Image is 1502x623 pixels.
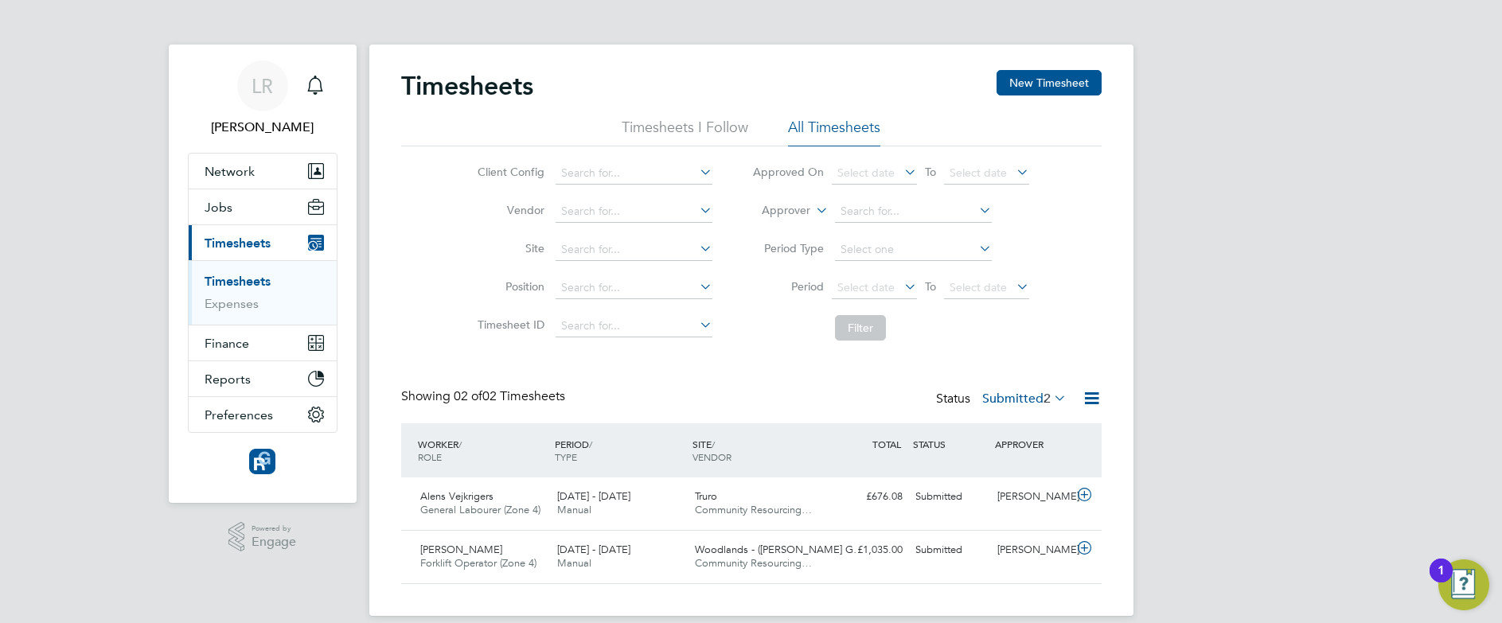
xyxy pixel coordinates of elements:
[557,556,591,570] span: Manual
[189,225,337,260] button: Timesheets
[473,203,544,217] label: Vendor
[692,450,731,463] span: VENDOR
[205,200,232,215] span: Jobs
[557,489,630,503] span: [DATE] - [DATE]
[188,60,337,137] a: LR[PERSON_NAME]
[205,407,273,422] span: Preferences
[205,372,251,387] span: Reports
[189,260,337,325] div: Timesheets
[454,388,482,404] span: 02 of
[835,201,992,223] input: Search for...
[418,450,442,463] span: ROLE
[401,388,568,405] div: Showing
[695,543,864,556] span: Woodlands - ([PERSON_NAME] G…
[249,449,275,474] img: resourcinggroup-logo-retina.png
[622,118,748,146] li: Timesheets I Follow
[556,315,712,337] input: Search for...
[1044,391,1051,407] span: 2
[414,430,552,471] div: WORKER
[556,162,712,185] input: Search for...
[695,556,812,570] span: Community Resourcing…
[557,543,630,556] span: [DATE] - [DATE]
[872,438,901,450] span: TOTAL
[991,430,1074,458] div: APPROVER
[556,239,712,261] input: Search for...
[788,118,880,146] li: All Timesheets
[1438,559,1489,610] button: Open Resource Center, 1 new notification
[695,489,717,503] span: Truro
[420,543,502,556] span: [PERSON_NAME]
[752,279,824,294] label: Period
[982,391,1067,407] label: Submitted
[189,397,337,432] button: Preferences
[920,162,941,182] span: To
[950,280,1007,294] span: Select date
[557,503,591,516] span: Manual
[252,76,273,96] span: LR
[589,438,592,450] span: /
[420,556,536,570] span: Forklift Operator (Zone 4)
[473,279,544,294] label: Position
[950,165,1007,180] span: Select date
[189,361,337,396] button: Reports
[997,70,1102,95] button: New Timesheet
[835,239,992,261] input: Select one
[188,118,337,137] span: Leanne Rayner
[695,503,812,516] span: Community Resourcing…
[420,503,540,516] span: General Labourer (Zone 4)
[228,522,296,552] a: Powered byEngage
[205,296,259,311] a: Expenses
[837,165,895,180] span: Select date
[458,438,462,450] span: /
[837,280,895,294] span: Select date
[936,388,1070,411] div: Status
[555,450,577,463] span: TYPE
[826,537,909,563] div: £1,035.00
[909,430,992,458] div: STATUS
[473,241,544,255] label: Site
[205,274,271,289] a: Timesheets
[473,165,544,179] label: Client Config
[920,276,941,297] span: To
[739,203,810,219] label: Approver
[689,430,826,471] div: SITE
[189,189,337,224] button: Jobs
[401,70,533,102] h2: Timesheets
[189,325,337,360] button: Finance
[252,535,296,549] span: Engage
[991,537,1074,563] div: [PERSON_NAME]
[556,201,712,223] input: Search for...
[205,336,249,351] span: Finance
[205,164,255,179] span: Network
[1438,570,1445,591] div: 1
[473,317,544,332] label: Timesheet ID
[551,430,689,471] div: PERIOD
[188,449,337,474] a: Go to home page
[991,484,1074,510] div: [PERSON_NAME]
[752,165,824,179] label: Approved On
[556,277,712,299] input: Search for...
[252,522,296,535] span: Powered by
[826,484,909,510] div: £676.08
[205,236,271,251] span: Timesheets
[189,154,337,189] button: Network
[420,489,494,503] span: Alens Vejkrigers
[835,315,886,341] button: Filter
[712,438,715,450] span: /
[909,484,992,510] div: Submitted
[454,388,565,404] span: 02 Timesheets
[752,241,824,255] label: Period Type
[169,45,357,503] nav: Main navigation
[909,537,992,563] div: Submitted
